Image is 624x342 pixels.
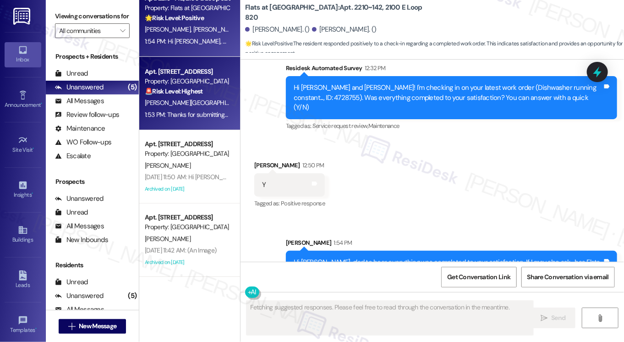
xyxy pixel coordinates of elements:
div: All Messages [55,96,104,106]
span: • [35,325,37,332]
div: 12:32 PM [362,63,386,73]
div: Apt. [STREET_ADDRESS] [145,139,230,149]
img: ResiDesk Logo [13,8,32,25]
strong: 🌟 Risk Level: Positive [145,14,204,22]
div: [PERSON_NAME] [286,238,617,251]
div: Apt. [STREET_ADDRESS] [145,213,230,222]
div: Property: Flats at [GEOGRAPHIC_DATA] [145,3,230,13]
div: [PERSON_NAME]. () [312,25,377,34]
span: [PERSON_NAME] [193,25,239,33]
i:  [68,323,75,330]
div: Prospects [46,177,139,187]
span: • [41,100,42,107]
div: Archived on [DATE] [144,257,230,268]
span: Share Conversation via email [527,272,609,282]
div: Maintenance [55,124,105,133]
div: Hi [PERSON_NAME], glad to hear everything was completed to your satisfaction. If I may also ask..... [294,258,602,277]
div: Hi [PERSON_NAME] and [PERSON_NAME]! I'm checking in on your latest work order (Dishwasher running... [294,83,602,112]
span: [PERSON_NAME] [145,161,191,170]
div: Property: [GEOGRAPHIC_DATA] [145,222,230,232]
a: Site Visit • [5,132,41,157]
strong: 🚨 Risk Level: Highest [145,87,203,95]
div: Prospects + Residents [46,52,139,61]
div: Archived on [DATE] [144,183,230,195]
span: Service request review , [312,122,368,130]
div: Escalate [55,151,91,161]
a: Buildings [5,222,41,247]
strong: 🌟 Risk Level: Positive [245,40,292,47]
div: Tagged as: [286,119,617,132]
div: [DATE] 11:50 AM: Hi [PERSON_NAME], Just a reminder - Game Night is happening tonight! Check out t... [145,173,576,181]
a: Leads [5,268,41,292]
div: Property: [GEOGRAPHIC_DATA] [145,77,230,86]
div: [DATE] 11:42 AM: (An Image) [145,246,216,254]
div: (5) [126,80,139,94]
b: Flats at [GEOGRAPHIC_DATA]: Apt. 2210~142, 2100 E Loop 820 [245,3,428,22]
div: (5) [126,289,139,303]
textarea: To enrich screen reader interactions, please activate Accessibility in Grammarly extension settings [246,301,533,335]
div: [PERSON_NAME]. () [245,25,310,34]
div: Unread [55,208,88,217]
i:  [120,27,125,34]
a: Templates • [5,313,41,337]
a: Insights • [5,177,41,202]
div: Residents [46,260,139,270]
a: Inbox [5,42,41,67]
div: Unanswered [55,291,104,301]
button: Get Conversation Link [441,267,516,287]
span: • [33,145,34,152]
i:  [597,314,603,322]
div: All Messages [55,221,104,231]
div: New Inbounds [55,235,108,245]
i:  [541,314,547,322]
span: Positive response [281,199,325,207]
div: Unanswered [55,83,104,92]
span: [PERSON_NAME] [145,235,191,243]
div: Apt. [STREET_ADDRESS] [145,67,230,77]
button: Send [531,308,575,328]
div: All Messages [55,305,104,314]
div: Property: [GEOGRAPHIC_DATA] [145,149,230,159]
div: WO Follow-ups [55,138,111,147]
span: : The resident responded positively to a check-in regarding a completed work order. This indicate... [245,39,624,59]
span: [PERSON_NAME] [145,25,193,33]
span: Get Conversation Link [447,272,510,282]
input: All communities [59,23,115,38]
div: Tagged as: [254,197,325,210]
span: Send [551,313,565,323]
label: Viewing conversations for [55,9,130,23]
div: Review follow-ups [55,110,119,120]
div: Unanswered [55,194,104,204]
div: Residesk Automated Survey [286,63,617,76]
span: Maintenance [368,122,400,130]
span: [PERSON_NAME][GEOGRAPHIC_DATA] [145,99,249,107]
div: 1:53 PM: Thanks for submitting the request. I’ve notified the team, and we’ll follow up soon. Ple... [145,110,435,119]
div: Y [262,180,266,190]
span: • [32,190,33,197]
span: New Message [79,321,116,331]
button: New Message [59,319,126,334]
div: Unread [55,69,88,78]
div: 12:50 PM [300,160,324,170]
div: Unread [55,277,88,287]
div: [PERSON_NAME] [254,160,325,173]
button: Share Conversation via email [521,267,615,287]
div: 1:54 PM [332,238,352,248]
